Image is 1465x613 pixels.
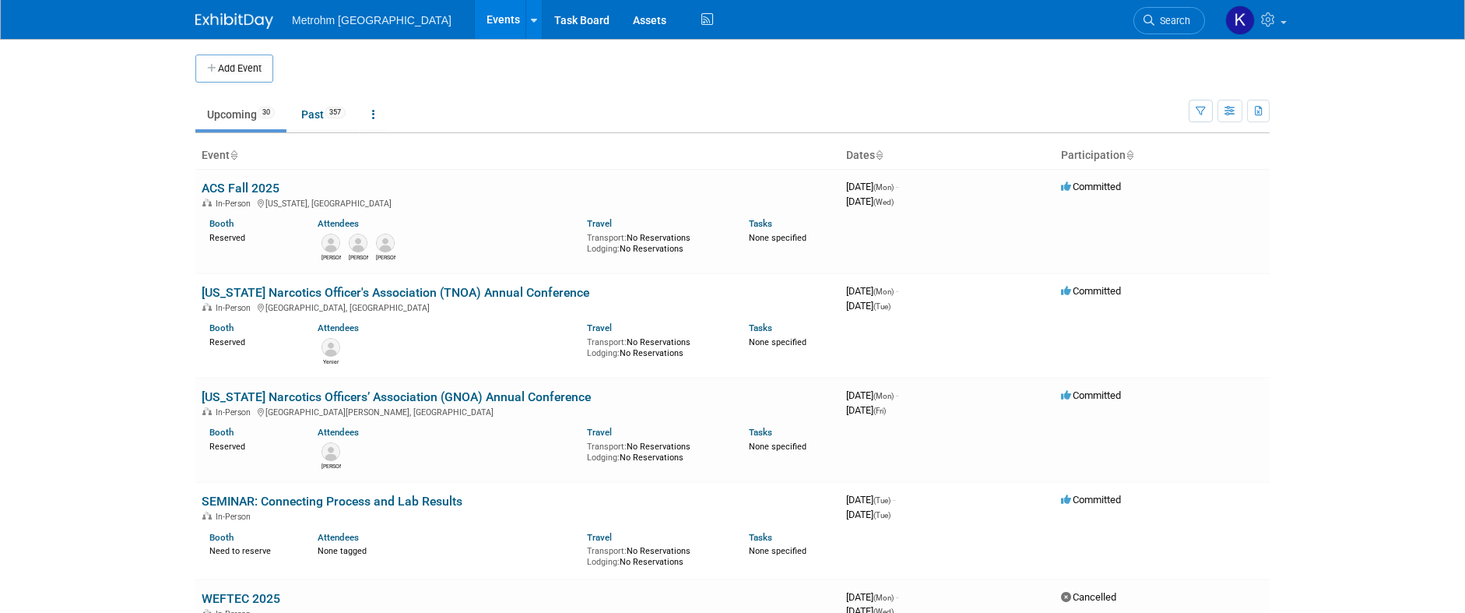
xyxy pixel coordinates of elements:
[587,337,627,347] span: Transport:
[587,453,620,463] span: Lodging:
[840,143,1055,169] th: Dates
[587,244,620,254] span: Lodging:
[1061,181,1121,192] span: Committed
[846,509,891,520] span: [DATE]
[318,322,359,333] a: Attendees
[202,494,462,509] a: SEMINAR: Connecting Process and Lab Results
[749,546,806,556] span: None specified
[202,181,279,196] a: ACS Fall 2025
[318,218,359,229] a: Attendees
[202,389,591,404] a: [US_STATE] Narcotics Officers’ Association (GNOA) Annual Conference
[873,511,891,520] span: (Tue)
[216,199,255,209] span: In-Person
[376,252,395,262] div: Mike Kubicsko
[318,543,576,557] div: None tagged
[873,287,894,296] span: (Mon)
[896,285,898,297] span: -
[846,389,898,401] span: [DATE]
[846,300,891,312] span: [DATE]
[875,149,883,161] a: Sort by Start Date
[258,107,275,118] span: 30
[209,543,294,557] div: Need to reserve
[749,532,772,543] a: Tasks
[321,461,341,470] div: Brian Goodyear
[202,405,834,417] div: [GEOGRAPHIC_DATA][PERSON_NAME], [GEOGRAPHIC_DATA]
[587,322,612,333] a: Travel
[873,594,894,602] span: (Mon)
[216,303,255,313] span: In-Person
[587,439,725,463] div: No Reservations No Reservations
[896,591,898,603] span: -
[202,591,280,606] a: WEFTEC 2025
[1133,7,1205,34] a: Search
[896,389,898,401] span: -
[318,427,359,438] a: Attendees
[1126,149,1133,161] a: Sort by Participation Type
[216,407,255,417] span: In-Person
[321,442,340,461] img: Brian Goodyear
[873,183,894,192] span: (Mon)
[321,338,340,357] img: Yenier Leyva
[202,196,834,209] div: [US_STATE], [GEOGRAPHIC_DATA]
[873,302,891,311] span: (Tue)
[873,496,891,505] span: (Tue)
[321,252,341,262] div: Spencer Campbell
[846,494,895,506] span: [DATE]
[749,337,806,347] span: None specified
[896,181,898,192] span: -
[587,532,612,543] a: Travel
[587,557,620,567] span: Lodging:
[749,442,806,452] span: None specified
[230,149,237,161] a: Sort by Event Name
[749,233,806,243] span: None specified
[587,218,612,229] a: Travel
[202,285,589,300] a: [US_STATE] Narcotics Officer's Association (TNOA) Annual Conference
[376,234,395,252] img: Mike Kubicsko
[846,181,898,192] span: [DATE]
[1061,591,1116,603] span: Cancelled
[292,14,451,26] span: Metrohm [GEOGRAPHIC_DATA]
[349,252,368,262] div: Tyler Reed
[209,334,294,348] div: Reserved
[209,532,234,543] a: Booth
[749,218,772,229] a: Tasks
[195,55,273,83] button: Add Event
[587,442,627,452] span: Transport:
[1061,389,1121,401] span: Committed
[195,100,286,129] a: Upcoming30
[321,234,340,252] img: Spencer Campbell
[846,196,894,207] span: [DATE]
[587,348,620,358] span: Lodging:
[209,230,294,244] div: Reserved
[587,546,627,556] span: Transport:
[587,233,627,243] span: Transport:
[202,407,212,415] img: In-Person Event
[846,285,898,297] span: [DATE]
[587,427,612,438] a: Travel
[318,532,359,543] a: Attendees
[873,198,894,206] span: (Wed)
[893,494,895,506] span: -
[1061,285,1121,297] span: Committed
[195,13,273,29] img: ExhibitDay
[1154,15,1190,26] span: Search
[216,512,255,522] span: In-Person
[1055,143,1270,169] th: Participation
[321,357,341,366] div: Yenier Leyva
[325,107,346,118] span: 357
[202,512,212,520] img: In-Person Event
[749,427,772,438] a: Tasks
[1061,494,1121,506] span: Committed
[846,404,886,416] span: [DATE]
[587,334,725,358] div: No Reservations No Reservations
[873,407,886,415] span: (Fri)
[209,322,234,333] a: Booth
[873,392,894,400] span: (Mon)
[349,234,367,252] img: Tyler Reed
[202,199,212,206] img: In-Person Event
[195,143,840,169] th: Event
[846,591,898,603] span: [DATE]
[209,439,294,453] div: Reserved
[290,100,357,129] a: Past357
[202,301,834,313] div: [GEOGRAPHIC_DATA], [GEOGRAPHIC_DATA]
